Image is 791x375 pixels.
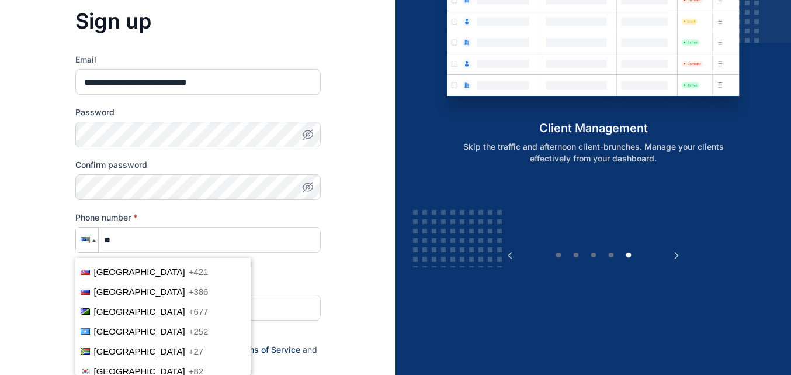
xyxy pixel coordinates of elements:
span: +677 [189,307,209,316]
span: [GEOGRAPHIC_DATA] [94,267,185,277]
span: [GEOGRAPHIC_DATA] [94,346,185,356]
span: +252 [189,326,209,336]
button: 2 [570,250,582,262]
button: 1 [553,250,564,262]
span: +27 [189,346,203,356]
label: Password [75,106,321,118]
button: Next [671,250,682,262]
span: +386 [189,287,209,297]
span: +421 [189,267,209,277]
h5: client management [431,120,755,136]
span: [GEOGRAPHIC_DATA] [94,287,185,297]
label: Confirm password [75,159,321,171]
span: [GEOGRAPHIC_DATA] [94,307,185,316]
div: United States: + 1 [76,228,98,252]
span: Phone number is required [75,256,321,268]
button: 3 [588,250,599,262]
p: Skip the traffic and afternoon client-brunches. Manage your clients effectively from your dashboard. [444,141,743,164]
button: Previous [504,250,516,262]
h3: Sign up [75,9,321,33]
span: [GEOGRAPHIC_DATA] [94,326,185,336]
label: Phone number [75,212,321,223]
button: 5 [623,250,634,262]
label: Email [75,54,321,66]
button: 4 [605,250,617,262]
a: Terms of Service [235,345,300,355]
